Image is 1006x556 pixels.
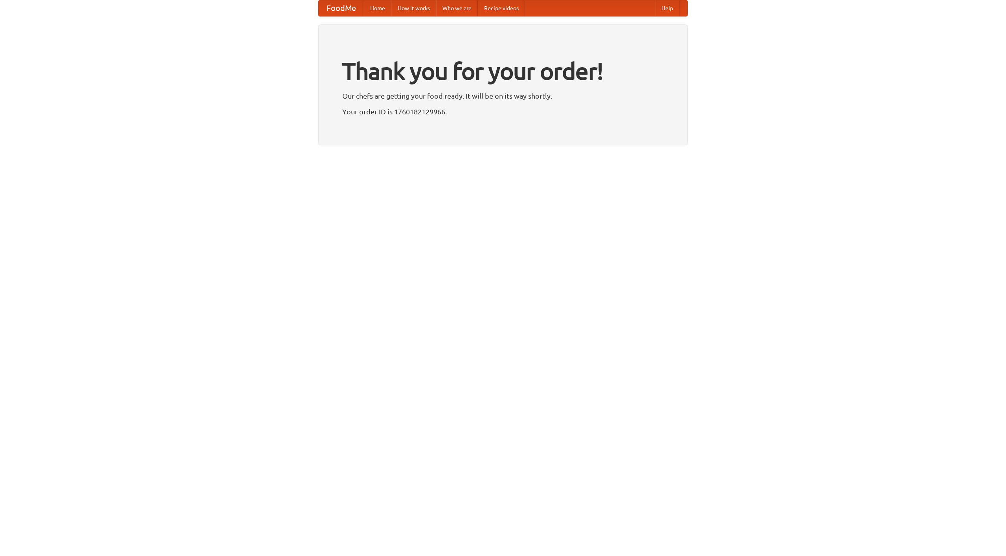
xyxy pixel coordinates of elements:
a: How it works [391,0,436,16]
a: Home [364,0,391,16]
a: Recipe videos [478,0,525,16]
p: Your order ID is 1760182129966. [342,106,664,117]
p: Our chefs are getting your food ready. It will be on its way shortly. [342,90,664,102]
a: Who we are [436,0,478,16]
h1: Thank you for your order! [342,52,664,90]
a: FoodMe [319,0,364,16]
a: Help [655,0,679,16]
